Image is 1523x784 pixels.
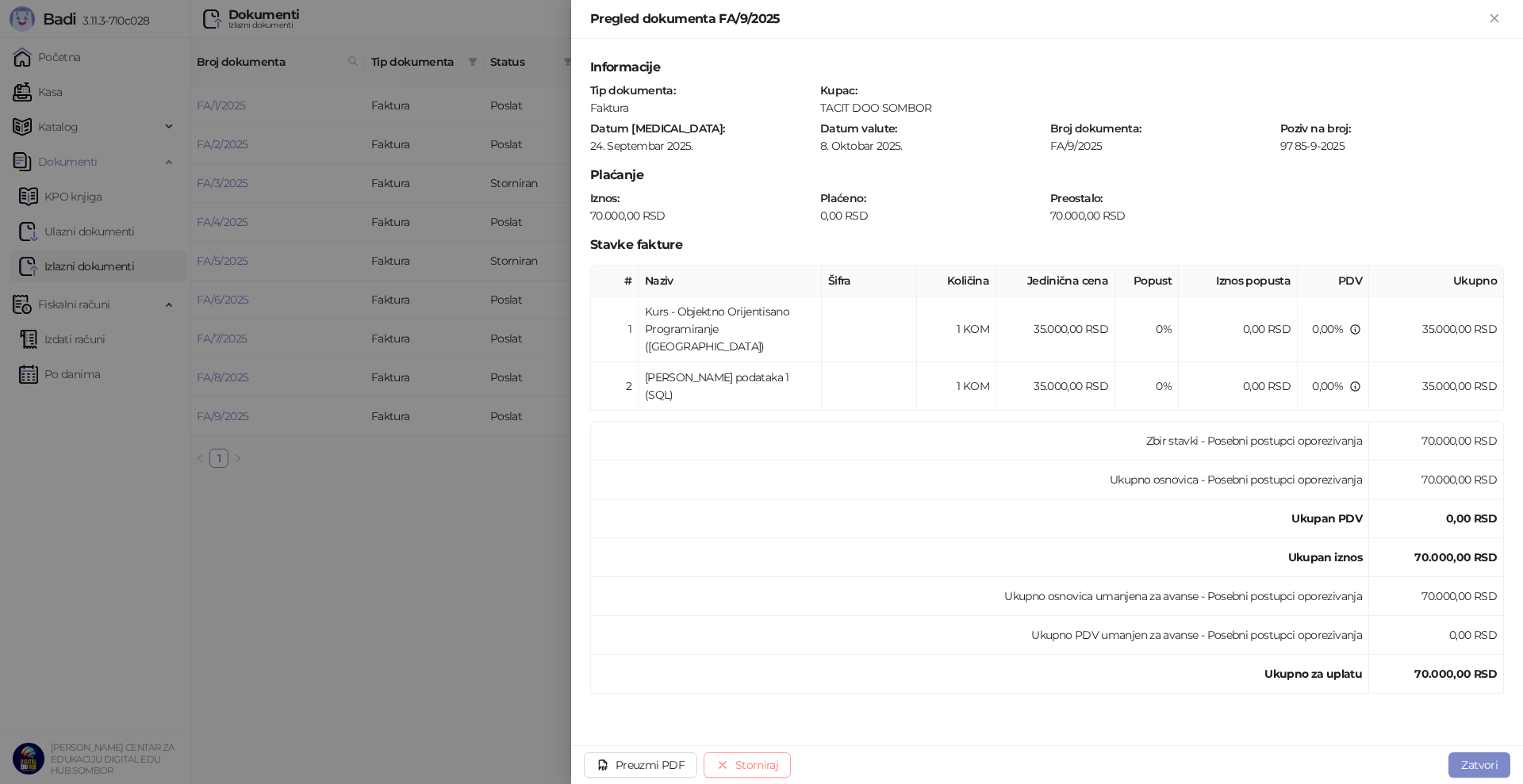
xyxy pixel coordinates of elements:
[820,121,897,136] strong: Datum valute :
[590,121,725,136] strong: Datum [MEDICAL_DATA] :
[591,577,1369,616] td: Ukupno osnovica umanjena za avanse - Posebni postupci oporezivanja
[1414,667,1497,681] strong: 70.000,00 RSD
[1279,139,1294,153] div: 97
[820,191,865,205] strong: Plaćeno :
[1115,296,1179,362] td: 0%
[819,208,1045,223] div: 0,00 RSD
[1369,577,1504,616] td: 70.000,00 RSD
[1049,208,1276,223] div: 70.000,00 RSD
[591,266,639,296] th: #
[1050,191,1103,205] strong: Preostalo :
[917,266,996,296] th: Količina
[1179,296,1298,362] td: 0,00 RSD
[590,10,1485,29] div: Pregled dokumenta FA/9/2025
[645,303,815,355] div: Kurs - Objektno Orijentisano Programiranje ([GEOGRAPHIC_DATA])
[584,752,697,778] button: Preuzmi PDF
[917,362,996,411] td: 1 KOM
[591,461,1369,499] td: Ukupno osnovica - Posebni postupci oporezivanja
[819,139,1045,153] div: 8. Oktobar 2025.
[589,139,815,153] div: 24. Septembar 2025.
[1369,616,1504,655] td: 0,00 RSD
[917,296,996,362] td: 1 KOM
[1446,511,1497,526] strong: 0,00 RSD
[1179,362,1298,411] td: 0,00 RSD
[591,362,639,411] td: 2
[616,758,685,772] span: Preuzmi PDF
[1115,266,1179,296] th: Popust
[1312,379,1343,393] span: 0,00 %
[1294,139,1503,153] div: 85-9-2025
[639,266,822,296] th: Naziv
[1312,322,1343,336] span: 0,00 %
[704,752,791,778] button: Storniraj
[590,166,1504,185] h5: Plaćanje
[590,83,675,98] strong: Tip dokumenta :
[819,101,1503,115] div: TACIT DOO SOMBOR
[590,235,1504,254] h5: Stavke fakture
[590,58,1504,77] h5: Informacije
[645,369,815,403] div: [PERSON_NAME] podataka 1 (SQL)
[1291,511,1362,526] strong: Ukupan PDV
[735,758,778,772] span: Storniraj
[996,362,1115,411] td: 35.000,00 RSD
[1049,139,1276,153] div: FA/9/2025
[590,191,619,205] strong: Iznos :
[1369,296,1504,362] td: 35.000,00 RSD
[1485,10,1504,29] button: Zatvori
[1369,266,1504,296] th: Ukupno
[589,208,815,223] div: 70.000,00 RSD
[996,296,1115,362] td: 35.000,00 RSD
[1369,422,1504,461] td: 70.000,00 RSD
[1050,121,1141,136] strong: Broj dokumenta :
[1280,121,1350,136] strong: Poziv na broj :
[1448,752,1510,778] button: Zatvori
[1179,266,1298,296] th: Iznos popusta
[1414,550,1497,564] strong: 70.000,00 RSD
[1298,266,1369,296] th: PDV
[1288,550,1362,564] strong: Ukupan iznos
[822,266,917,296] th: Šifra
[591,616,1369,655] td: Ukupno PDV umanjen za avanse - Posebni postupci oporezivanja
[1115,362,1179,411] td: 0%
[820,83,857,98] strong: Kupac :
[591,422,1369,461] td: Zbir stavki - Posebni postupci oporezivanja
[1369,461,1504,499] td: 70.000,00 RSD
[1264,667,1362,681] strong: Ukupno za uplatu
[591,296,639,362] td: 1
[1369,362,1504,411] td: 35.000,00 RSD
[996,266,1115,296] th: Jedinična cena
[589,101,815,115] div: Faktura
